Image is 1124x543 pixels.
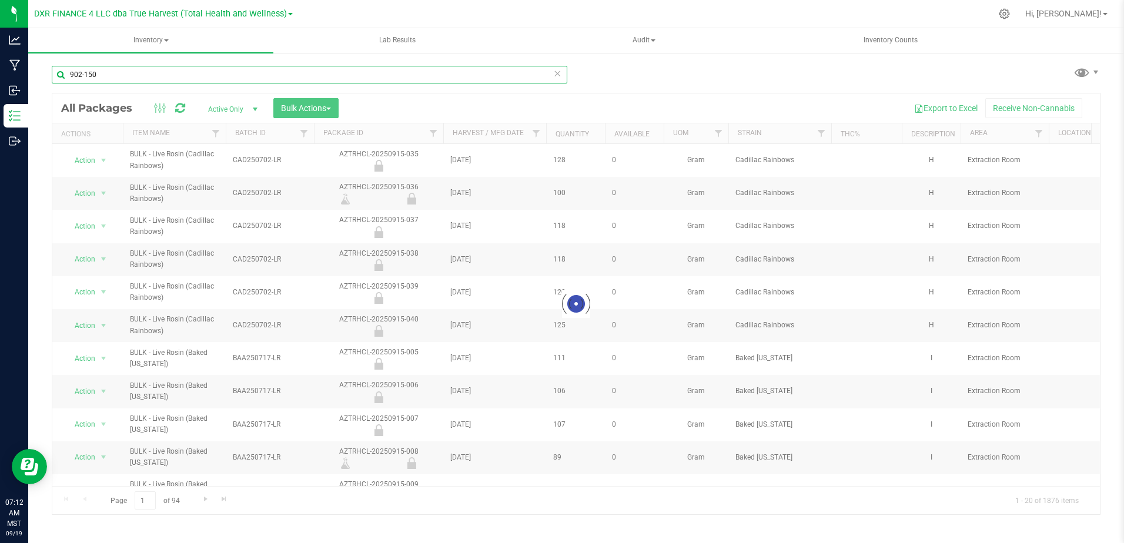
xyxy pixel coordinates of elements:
[5,529,23,538] p: 09/19
[768,28,1013,53] a: Inventory Counts
[9,110,21,122] inline-svg: Inventory
[5,497,23,529] p: 07:12 AM MST
[363,35,431,45] span: Lab Results
[9,135,21,147] inline-svg: Outbound
[1025,9,1102,18] span: Hi, [PERSON_NAME]!
[275,28,520,53] a: Lab Results
[553,66,561,81] span: Clear
[52,66,567,83] input: Search Package ID, Item Name, SKU, Lot or Part Number...
[522,29,766,52] span: Audit
[28,28,273,53] a: Inventory
[9,34,21,46] inline-svg: Analytics
[12,449,47,484] iframe: Resource center
[9,59,21,71] inline-svg: Manufacturing
[9,85,21,96] inline-svg: Inbound
[848,35,934,45] span: Inventory Counts
[521,28,767,53] a: Audit
[34,9,287,19] span: DXR FINANCE 4 LLC dba True Harvest (Total Health and Wellness)
[997,8,1012,19] div: Manage settings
